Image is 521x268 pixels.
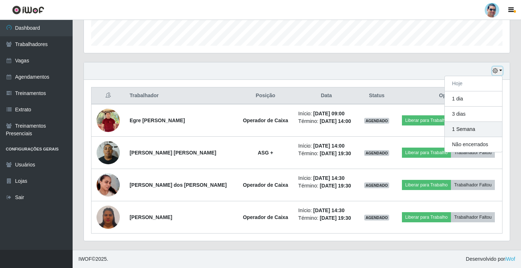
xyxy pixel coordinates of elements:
img: 1679663756397.jpeg [97,107,120,134]
time: [DATE] 14:00 [320,118,351,124]
th: Posição [237,87,294,104]
time: [DATE] 14:30 [313,207,345,213]
img: 1756765459976.jpeg [97,137,120,168]
time: [DATE] 19:30 [320,215,351,221]
span: AGENDADO [364,215,390,220]
span: AGENDADO [364,182,390,188]
li: Término: [298,117,355,125]
time: [DATE] 09:00 [313,111,345,116]
strong: Operador de Caixa [243,182,288,188]
button: 1 dia [445,91,502,107]
time: [DATE] 19:30 [320,183,351,189]
time: [DATE] 14:30 [313,175,345,181]
img: 1752886707341.jpeg [97,205,120,230]
button: Hoje [445,76,502,91]
span: AGENDADO [364,150,390,156]
li: Término: [298,150,355,157]
button: Trabalhador Faltou [451,212,495,222]
a: iWof [505,256,515,262]
strong: Egre [PERSON_NAME] [130,117,185,123]
button: Trabalhador Faltou [451,180,495,190]
strong: [PERSON_NAME] dos [PERSON_NAME] [130,182,227,188]
th: Status [359,87,395,104]
button: Liberar para Trabalho [402,115,451,125]
th: Trabalhador [125,87,237,104]
time: [DATE] 19:30 [320,151,351,156]
button: 1 Semana [445,122,502,137]
img: 1757719645917.jpeg [97,164,120,206]
strong: [PERSON_NAME] [130,214,172,220]
strong: Operador de Caixa [243,117,288,123]
strong: [PERSON_NAME] [PERSON_NAME] [130,150,216,156]
button: Não encerrados [445,137,502,152]
th: Opções [395,87,502,104]
button: 3 dias [445,107,502,122]
span: IWOF [78,256,92,262]
strong: ASG + [258,150,273,156]
li: Início: [298,207,355,214]
li: Término: [298,182,355,190]
li: Início: [298,110,355,117]
span: Desenvolvido por [466,255,515,263]
li: Término: [298,214,355,222]
strong: Operador de Caixa [243,214,288,220]
li: Início: [298,142,355,150]
button: Liberar para Trabalho [402,148,451,158]
span: AGENDADO [364,118,390,124]
span: © 2025 . [78,255,108,263]
button: Liberar para Trabalho [402,180,451,190]
th: Data [294,87,359,104]
button: Liberar para Trabalho [402,212,451,222]
button: Trabalhador Faltou [451,148,495,158]
li: Início: [298,174,355,182]
img: CoreUI Logo [12,5,44,15]
time: [DATE] 14:00 [313,143,345,149]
